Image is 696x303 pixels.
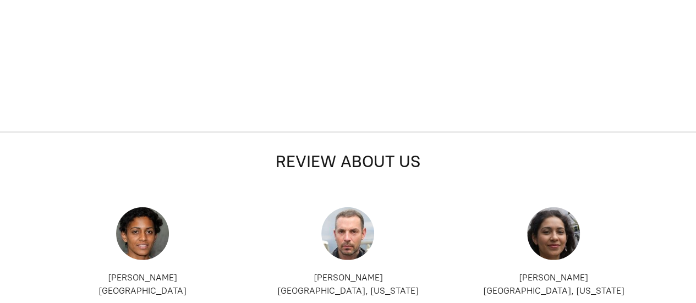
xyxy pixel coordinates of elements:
[250,271,446,284] div: [PERSON_NAME]
[455,271,651,284] div: [PERSON_NAME]
[45,271,241,284] div: [PERSON_NAME]
[45,284,241,298] div: [GEOGRAPHIC_DATA]
[455,284,651,298] div: [GEOGRAPHIC_DATA], [US_STATE]
[146,151,551,172] h2: REVIEW ABOUT US
[250,284,446,298] div: [GEOGRAPHIC_DATA], [US_STATE]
